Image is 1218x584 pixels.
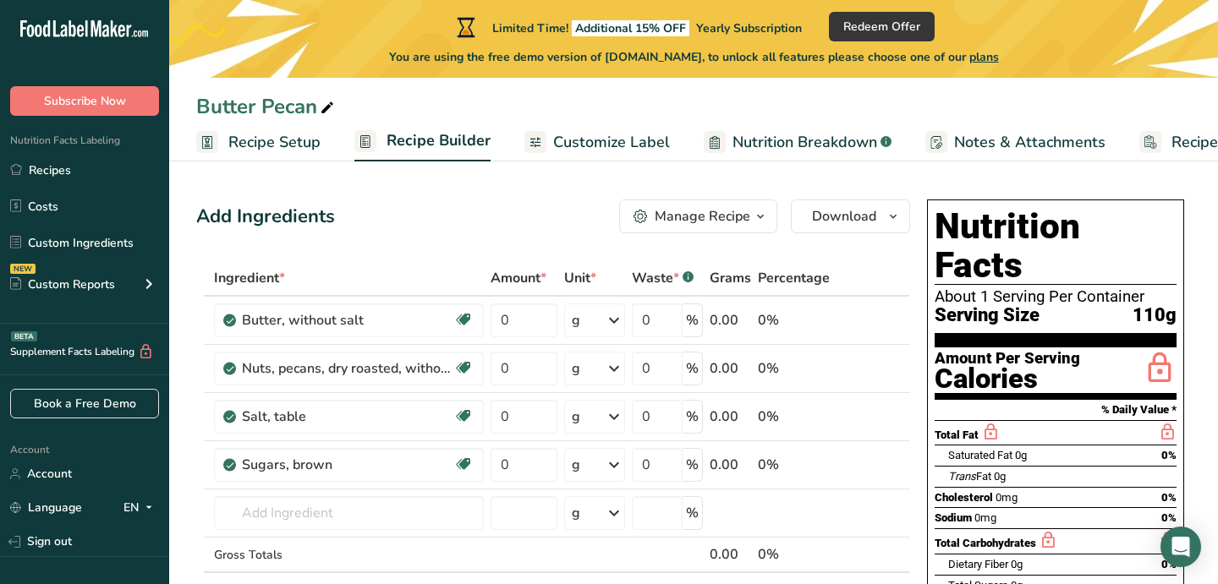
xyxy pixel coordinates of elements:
span: Saturated Fat [948,449,1012,461]
div: Salt, table [242,407,453,427]
a: Recipe Builder [354,122,491,162]
div: NEW [10,264,36,274]
span: Ingredient [214,268,285,288]
span: Percentage [758,268,830,288]
span: 0% [1161,491,1177,504]
button: Manage Recipe [619,199,777,233]
a: Customize Label [524,123,670,161]
span: 0mg [974,511,996,524]
input: Add Ingredient [214,496,484,530]
div: 0% [758,407,830,427]
div: Custom Reports [10,276,115,293]
div: g [572,310,580,330]
span: 0% [1161,558,1177,570]
div: Sugars, brown [242,455,453,475]
span: Customize Label [553,131,670,154]
div: Waste [632,268,694,288]
a: Recipe Setup [196,123,321,161]
span: Yearly Subscription [696,20,802,36]
span: Redeem Offer [843,18,920,35]
div: Butter, without salt [242,310,453,330]
span: 0mg [996,491,1018,504]
a: Book a Free Demo [10,389,159,418]
div: 0.00 [710,358,751,379]
span: 0% [1161,449,1177,461]
span: Nutrition Breakdown [732,131,877,154]
div: BETA [11,331,37,341]
span: Notes & Attachments [954,131,1106,154]
div: Open Intercom Messenger [1160,527,1201,567]
div: g [572,407,580,427]
div: g [572,503,580,523]
div: g [572,358,580,379]
div: Nuts, pecans, dry roasted, without salt added [242,358,453,379]
span: 0g [1011,558,1023,570]
span: 110g [1133,305,1177,326]
span: Dietary Fiber [948,558,1008,570]
span: Additional 15% OFF [572,20,689,36]
div: Limited Time! [453,17,802,37]
span: You are using the free demo version of [DOMAIN_NAME], to unlock all features please choose one of... [389,48,999,66]
span: plans [969,49,999,65]
span: 0g [994,470,1006,483]
i: Trans [948,470,976,483]
div: 0% [758,544,830,565]
div: EN [123,498,159,518]
div: Gross Totals [214,546,484,564]
div: 0% [758,358,830,379]
span: 0g [1015,449,1027,461]
div: 0% [758,310,830,330]
button: Download [791,199,910,233]
div: 0% [758,455,830,475]
span: Total Carbohydrates [935,537,1036,549]
span: Subscribe Now [44,92,126,110]
div: Amount Per Serving [935,351,1080,367]
span: Cholesterol [935,491,993,504]
span: Unit [564,268,596,288]
span: Recipe Builder [387,129,491,152]
a: Notes & Attachments [925,123,1106,161]
div: g [572,455,580,475]
span: Total Fat [935,428,979,441]
div: Manage Recipe [655,206,750,227]
span: Sodium [935,511,972,524]
span: Serving Size [935,305,1040,326]
div: 0.00 [710,544,751,565]
div: 0.00 [710,407,751,427]
span: Grams [710,268,751,288]
div: 0.00 [710,310,751,330]
span: Fat [948,470,991,483]
div: Add Ingredients [196,203,335,231]
div: Calories [935,367,1080,391]
div: 0.00 [710,455,751,475]
h1: Nutrition Facts [935,207,1177,285]
section: % Daily Value * [935,400,1177,420]
span: Amount [491,268,546,288]
a: Language [10,493,82,522]
a: Nutrition Breakdown [704,123,892,161]
button: Redeem Offer [829,12,935,41]
div: Butter Pecan [196,91,337,122]
span: Download [812,206,876,227]
span: 0% [1161,511,1177,524]
span: Recipe Setup [228,131,321,154]
button: Subscribe Now [10,86,159,116]
div: About 1 Serving Per Container [935,288,1177,305]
